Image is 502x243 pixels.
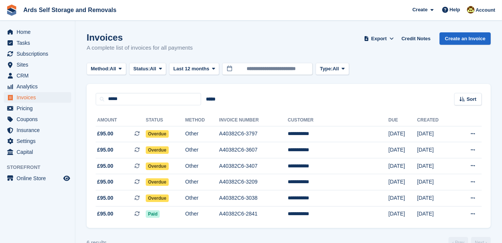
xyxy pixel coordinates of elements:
span: Overdue [146,194,169,202]
span: Paid [146,210,160,218]
th: Created [417,114,455,126]
td: Other [185,190,219,207]
span: CRM [17,70,62,81]
th: Customer [288,114,388,126]
span: Status: [133,65,150,73]
span: Account [476,6,495,14]
span: Capital [17,147,62,157]
span: Overdue [146,146,169,154]
td: [DATE] [417,206,455,222]
span: Sites [17,59,62,70]
th: Due [388,114,417,126]
td: [DATE] [388,190,417,207]
span: All [110,65,116,73]
td: [DATE] [388,142,417,158]
a: Preview store [62,174,71,183]
th: Invoice Number [219,114,288,126]
h1: Invoices [87,32,193,43]
a: menu [4,173,71,184]
span: Export [371,35,387,43]
a: menu [4,114,71,125]
button: Method: All [87,63,126,75]
span: Storefront [7,164,75,171]
a: menu [4,125,71,135]
a: Create an Invoice [439,32,491,45]
a: menu [4,81,71,92]
a: menu [4,147,71,157]
a: menu [4,49,71,59]
a: Credit Notes [398,32,433,45]
span: Home [17,27,62,37]
a: menu [4,27,71,37]
span: Help [450,6,460,14]
span: All [333,65,339,73]
a: menu [4,136,71,146]
p: A complete list of invoices for all payments [87,44,193,52]
span: All [150,65,156,73]
td: A40382C6-2841 [219,206,288,222]
td: A40382C6-3209 [219,174,288,190]
img: Mark McFerran [467,6,475,14]
span: Tasks [17,38,62,48]
span: Analytics [17,81,62,92]
span: Type: [320,65,333,73]
button: Status: All [129,63,166,75]
td: [DATE] [388,174,417,190]
span: £95.00 [97,130,113,138]
td: Other [185,142,219,158]
button: Export [362,32,395,45]
img: stora-icon-8386f47178a22dfd0bd8f6a31ec36ba5ce8667c1dd55bd0f319d3a0aa187defe.svg [6,5,17,16]
span: Subscriptions [17,49,62,59]
a: menu [4,70,71,81]
span: Coupons [17,114,62,125]
button: Last 12 months [169,63,219,75]
span: Last 12 months [173,65,209,73]
td: A40382C6-3607 [219,142,288,158]
span: Sort [467,96,476,103]
span: Overdue [146,163,169,170]
td: [DATE] [417,158,455,174]
td: Other [185,158,219,174]
a: Ards Self Storage and Removals [20,4,119,16]
td: A40382C6-3797 [219,126,288,142]
span: Invoices [17,92,62,103]
th: Amount [96,114,146,126]
th: Status [146,114,185,126]
td: [DATE] [417,174,455,190]
span: Method: [91,65,110,73]
td: [DATE] [388,206,417,222]
span: Create [412,6,427,14]
span: £95.00 [97,146,113,154]
span: £95.00 [97,178,113,186]
td: A40382C6-3038 [219,190,288,207]
td: Other [185,126,219,142]
a: menu [4,38,71,48]
span: £95.00 [97,162,113,170]
span: Overdue [146,178,169,186]
td: [DATE] [388,158,417,174]
span: Insurance [17,125,62,135]
a: menu [4,92,71,103]
td: [DATE] [417,142,455,158]
span: £95.00 [97,210,113,218]
a: menu [4,103,71,114]
a: menu [4,59,71,70]
span: Overdue [146,130,169,138]
span: Pricing [17,103,62,114]
th: Method [185,114,219,126]
span: £95.00 [97,194,113,202]
span: Online Store [17,173,62,184]
td: [DATE] [388,126,417,142]
td: Other [185,206,219,222]
td: [DATE] [417,190,455,207]
td: Other [185,174,219,190]
td: A40382C6-3407 [219,158,288,174]
td: [DATE] [417,126,455,142]
button: Type: All [316,63,349,75]
span: Settings [17,136,62,146]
